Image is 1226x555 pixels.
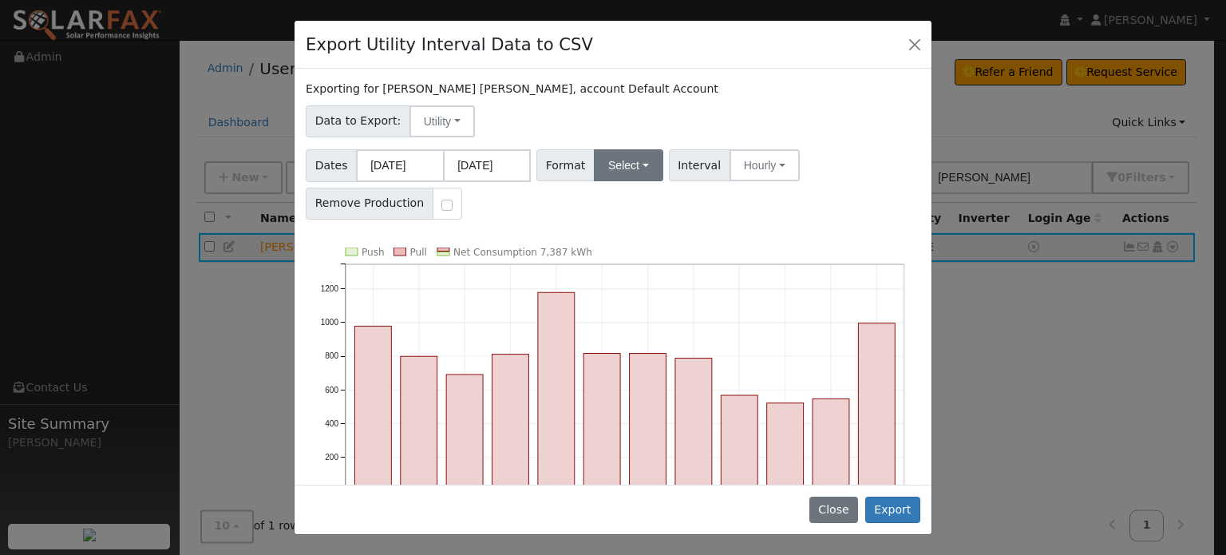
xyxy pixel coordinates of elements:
button: Hourly [730,149,800,181]
button: Utility [409,105,475,137]
rect: onclick="" [675,358,712,490]
text: 1000 [321,318,339,327]
text: 600 [325,385,338,394]
rect: onclick="" [538,292,575,491]
rect: onclick="" [446,375,483,491]
rect: onclick="" [767,403,804,491]
h4: Export Utility Interval Data to CSV [306,32,593,57]
span: Dates [306,149,357,182]
rect: onclick="" [813,398,849,491]
rect: onclick="" [583,353,620,490]
text: 1200 [321,284,339,293]
span: Interval [669,149,730,181]
rect: onclick="" [355,326,392,491]
rect: onclick="" [492,354,529,490]
text: Net Consumption 7,387 kWh [453,247,592,258]
button: Close [904,33,926,55]
span: Format [536,149,595,181]
rect: onclick="" [859,323,896,491]
span: Data to Export: [306,105,410,137]
button: Select [594,149,663,181]
text: 200 [325,453,338,462]
text: 400 [325,419,338,428]
rect: onclick="" [630,353,666,490]
button: Close [809,497,858,524]
text: Push [362,247,385,258]
button: Export [865,497,920,524]
rect: onclick="" [401,356,437,491]
rect: onclick="" [721,395,757,491]
text: Pull [410,247,427,258]
span: Remove Production [306,188,433,220]
text: 800 [325,351,338,360]
label: Exporting for [PERSON_NAME] [PERSON_NAME], account Default Account [306,81,718,97]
